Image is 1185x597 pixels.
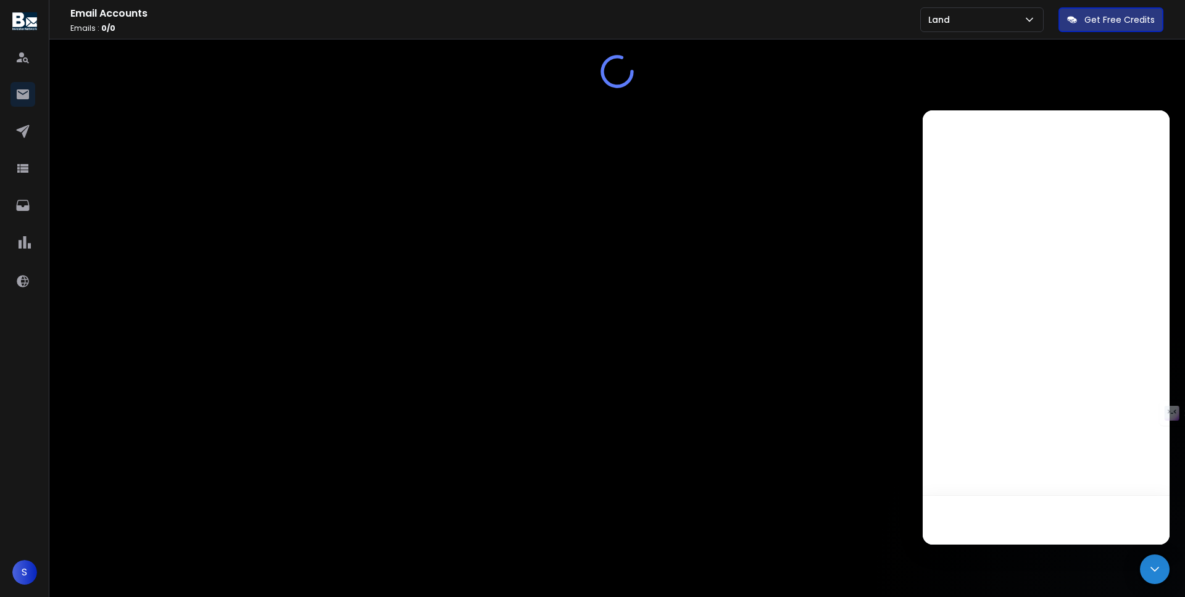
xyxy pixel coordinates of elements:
[70,23,920,33] p: Emails :
[12,12,37,30] img: logo
[1058,7,1163,32] button: Get Free Credits
[101,23,115,33] span: 0 / 0
[12,560,37,585] button: S
[1140,554,1170,584] div: Open Intercom Messenger
[1084,14,1155,26] p: Get Free Credits
[70,6,920,21] h1: Email Accounts
[928,14,955,26] p: Land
